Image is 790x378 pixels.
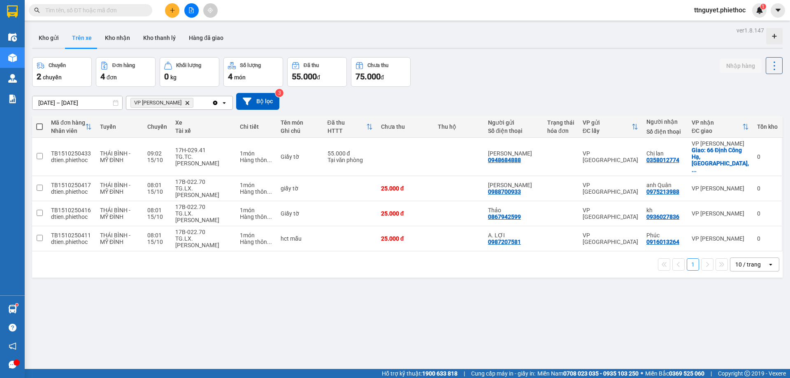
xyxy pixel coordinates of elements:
div: VP [PERSON_NAME] [692,210,749,217]
div: 10 / trang [735,260,761,269]
div: Anh Thiêm [488,150,539,157]
th: Toggle SortBy [688,116,753,138]
div: Tài xế [175,128,232,134]
svg: Delete [185,100,190,105]
div: VP [GEOGRAPHIC_DATA] [583,232,638,245]
button: Kho gửi [32,28,65,48]
input: Select a date range. [33,96,122,109]
th: Toggle SortBy [323,116,377,138]
span: 55.000 [292,72,317,81]
span: notification [9,342,16,350]
div: Tạo kho hàng mới [766,28,783,44]
div: TB1510250411 [51,232,92,239]
div: Số lượng [240,63,261,68]
span: plus [170,7,175,13]
div: 15/10 [147,239,167,245]
div: 17B-022.70 [175,204,232,210]
span: ... [692,167,697,173]
span: VP Nguyễn Xiển, close by backspace [130,98,193,108]
div: 1 món [240,182,272,188]
span: đ [317,74,320,81]
button: Đơn hàng4đơn [96,57,156,87]
div: 25.000 đ [381,210,430,217]
div: hct mẫu [281,235,319,242]
span: message [9,361,16,369]
div: TG.LX.[PERSON_NAME] [175,235,232,248]
span: món [234,74,246,81]
span: | [711,369,712,378]
strong: 0708 023 035 - 0935 103 250 [563,370,639,377]
div: Hàng thông thường [240,213,272,220]
button: Kho thanh lý [137,28,182,48]
div: Chưa thu [381,123,430,130]
div: 15/10 [147,157,167,163]
span: copyright [744,371,750,376]
img: icon-new-feature [756,7,763,14]
div: TB1510250416 [51,207,92,213]
span: 1 [762,4,764,9]
div: 0358012774 [646,157,679,163]
div: Người nhận [646,118,683,125]
span: ... [267,213,272,220]
div: giấy tờ [281,185,319,192]
span: 75.000 [355,72,381,81]
div: Hàng thông thường [240,157,272,163]
div: 0867942599 [488,213,521,220]
svg: open [767,261,774,268]
div: 1 món [240,207,272,213]
span: chuyến [43,74,62,81]
span: Miền Bắc [645,369,704,378]
button: aim [203,3,218,18]
div: dtien.phiethoc [51,239,92,245]
span: aim [207,7,213,13]
button: Chuyến2chuyến [32,57,92,87]
span: THÁI BÌNH - MỸ ĐÌNH [100,182,130,195]
div: VP [PERSON_NAME] [692,140,749,147]
input: Tìm tên, số ĐT hoặc mã đơn [45,6,142,15]
img: warehouse-icon [8,33,17,42]
button: Số lượng4món [223,57,283,87]
th: Toggle SortBy [47,116,96,138]
div: 0 [757,210,778,217]
sup: 1 [760,4,766,9]
div: Ghi chú [281,128,319,134]
div: Thu hộ [438,123,480,130]
button: Chưa thu75.000đ [351,57,411,87]
div: 09:02 [147,150,167,157]
div: Hàng thông thường [240,188,272,195]
span: ... [267,188,272,195]
span: 0 [164,72,169,81]
div: Mã đơn hàng [51,119,85,126]
div: VP gửi [583,119,632,126]
span: ttnguyet.phiethoc [688,5,752,15]
span: ... [267,239,272,245]
div: 0 [757,235,778,242]
span: question-circle [9,324,16,332]
div: ĐC giao [692,128,742,134]
button: Đã thu55.000đ [287,57,347,87]
span: VP Nguyễn Xiển [134,100,181,106]
span: ⚪️ [641,372,643,375]
span: THÁI BÌNH - MỸ ĐÌNH [100,150,130,163]
span: file-add [188,7,194,13]
div: 55.000 đ [328,150,373,157]
div: Đã thu [328,119,366,126]
div: 0 [757,153,778,160]
div: VP [GEOGRAPHIC_DATA] [583,182,638,195]
div: 25.000 đ [381,185,430,192]
div: 0916013264 [646,239,679,245]
th: Toggle SortBy [579,116,642,138]
div: VP [PERSON_NAME] [692,235,749,242]
button: Nhập hàng [720,58,762,73]
sup: 1 [16,304,18,306]
div: VP nhận [692,119,742,126]
div: ĐC lấy [583,128,632,134]
div: 0948684888 [488,157,521,163]
div: Phúc [646,232,683,239]
div: Hàng thông thường [240,239,272,245]
span: Hỗ trợ kỹ thuật: [382,369,458,378]
div: VP [GEOGRAPHIC_DATA] [583,150,638,163]
strong: 0369 525 060 [669,370,704,377]
div: anh Quân [646,182,683,188]
div: Chuyến [147,123,167,130]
